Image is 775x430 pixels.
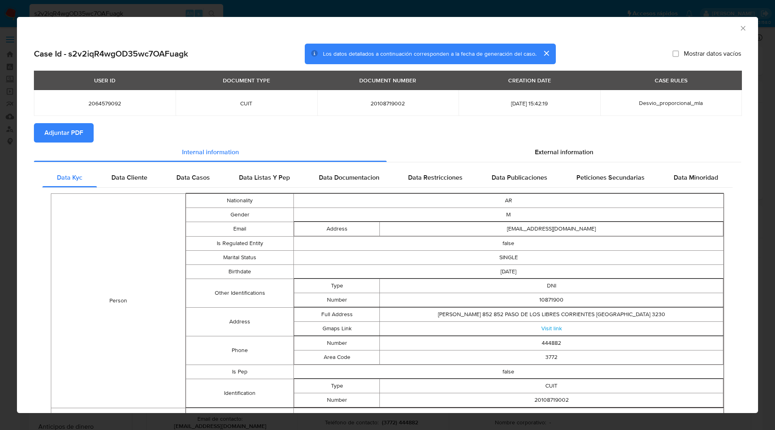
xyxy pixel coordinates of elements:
[44,100,166,107] span: 2064579092
[186,193,293,208] td: Nationality
[294,321,380,336] td: Gmaps Link
[739,24,746,31] button: Cerrar ventana
[294,222,380,236] td: Address
[186,336,293,365] td: Phone
[492,173,547,182] span: Data Publicaciones
[186,250,293,264] td: Marital Status
[42,168,733,187] div: Detailed internal info
[186,408,293,422] td: Type
[327,100,449,107] span: 20108719002
[293,193,723,208] td: AR
[293,250,723,264] td: SINGLE
[111,173,147,182] span: Data Cliente
[380,307,723,321] td: [PERSON_NAME] 852 852 PASO DE LOS LIBRES CORRIENTES [GEOGRAPHIC_DATA] 3230
[89,73,120,87] div: USER ID
[186,365,293,379] td: Is Pep
[34,143,741,162] div: Detailed info
[293,236,723,250] td: false
[354,73,421,87] div: DOCUMENT NUMBER
[17,17,758,413] div: closure-recommendation-modal
[541,324,562,332] a: Visit link
[294,336,380,350] td: Number
[684,50,741,58] span: Mostrar datos vacíos
[57,173,82,182] span: Data Kyc
[293,365,723,379] td: false
[182,147,239,157] span: Internal information
[408,173,463,182] span: Data Restricciones
[323,50,536,58] span: Los datos detallados a continuación corresponden a la fecha de generación del caso.
[380,350,723,364] td: 3772
[293,408,723,422] td: CUIT
[34,48,188,59] h2: Case Id - s2v2iqR4wgOD35wc7OAFuagk
[380,293,723,307] td: 10871900
[294,307,380,321] td: Full Address
[576,173,645,182] span: Peticiones Secundarias
[536,44,556,63] button: cerrar
[639,99,703,107] span: Desvio_proporcional_mla
[380,279,723,293] td: DNI
[294,279,380,293] td: Type
[186,379,293,407] td: Identification
[186,208,293,222] td: Gender
[319,173,379,182] span: Data Documentacion
[44,124,83,142] span: Adjuntar PDF
[380,336,723,350] td: 444882
[186,222,293,236] td: Email
[294,379,380,393] td: Type
[186,307,293,336] td: Address
[185,100,308,107] span: CUIT
[650,73,692,87] div: CASE RULES
[535,147,593,157] span: External information
[380,222,723,236] td: [EMAIL_ADDRESS][DOMAIN_NAME]
[294,350,380,364] td: Area Code
[380,379,723,393] td: CUIT
[672,50,679,57] input: Mostrar datos vacíos
[34,123,94,143] button: Adjuntar PDF
[218,73,275,87] div: DOCUMENT TYPE
[380,393,723,407] td: 20108719002
[468,100,591,107] span: [DATE] 15:42:19
[294,393,380,407] td: Number
[293,264,723,279] td: [DATE]
[674,173,718,182] span: Data Minoridad
[293,208,723,222] td: M
[51,193,186,408] td: Person
[239,173,290,182] span: Data Listas Y Pep
[186,279,293,307] td: Other Identifications
[186,236,293,250] td: Is Regulated Entity
[294,293,380,307] td: Number
[503,73,556,87] div: CREATION DATE
[186,264,293,279] td: Birthdate
[176,173,210,182] span: Data Casos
